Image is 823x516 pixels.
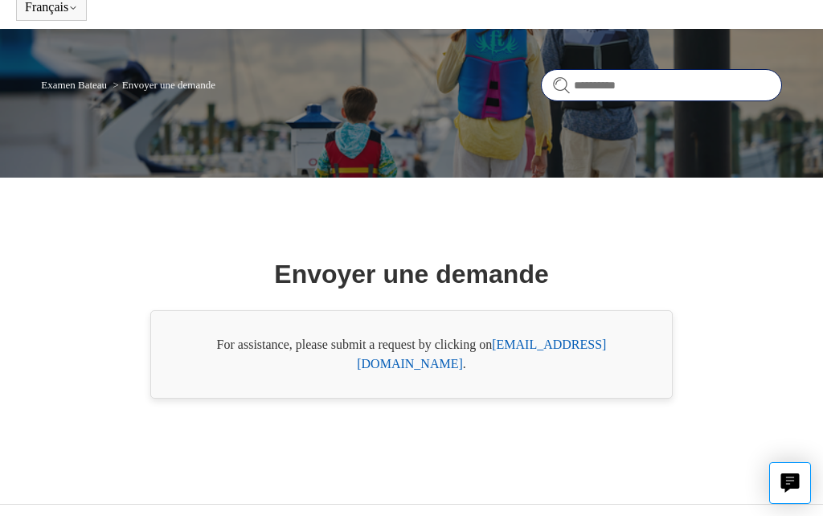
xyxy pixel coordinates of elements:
[541,69,782,101] input: Search
[274,255,548,293] h1: Envoyer une demande
[41,79,109,91] li: Examen Bateau
[769,462,811,504] button: Live chat
[150,310,673,399] div: For assistance, please submit a request by clicking on .
[41,79,107,91] a: Examen Bateau
[109,79,215,91] li: Envoyer une demande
